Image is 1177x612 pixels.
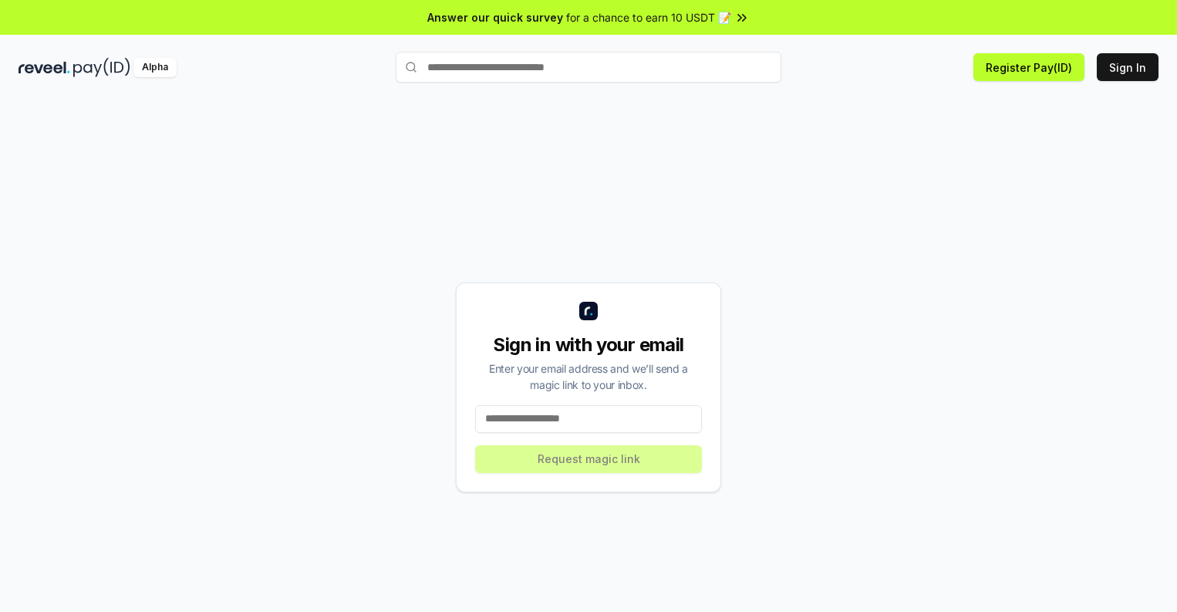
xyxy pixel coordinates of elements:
div: Alpha [133,58,177,77]
button: Sign In [1097,53,1158,81]
div: Enter your email address and we’ll send a magic link to your inbox. [475,360,702,393]
img: reveel_dark [19,58,70,77]
button: Register Pay(ID) [973,53,1084,81]
img: logo_small [579,302,598,320]
div: Sign in with your email [475,333,702,357]
span: for a chance to earn 10 USDT 📝 [566,9,731,25]
img: pay_id [73,58,130,77]
span: Answer our quick survey [427,9,563,25]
